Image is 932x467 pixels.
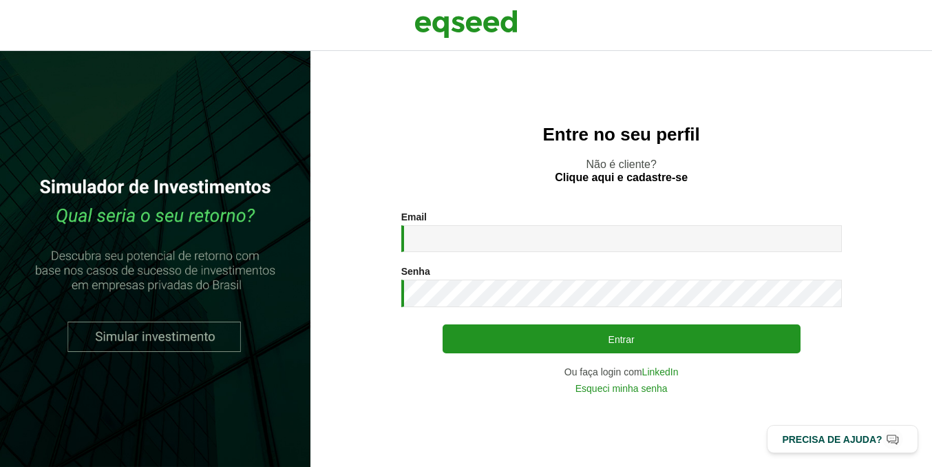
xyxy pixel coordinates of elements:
[338,158,904,184] p: Não é cliente?
[401,212,427,222] label: Email
[401,367,842,377] div: Ou faça login com
[575,384,668,393] a: Esqueci minha senha
[555,172,688,183] a: Clique aqui e cadastre-se
[642,367,679,377] a: LinkedIn
[414,7,518,41] img: EqSeed Logo
[443,324,801,353] button: Entrar
[401,267,430,276] label: Senha
[338,125,904,145] h2: Entre no seu perfil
